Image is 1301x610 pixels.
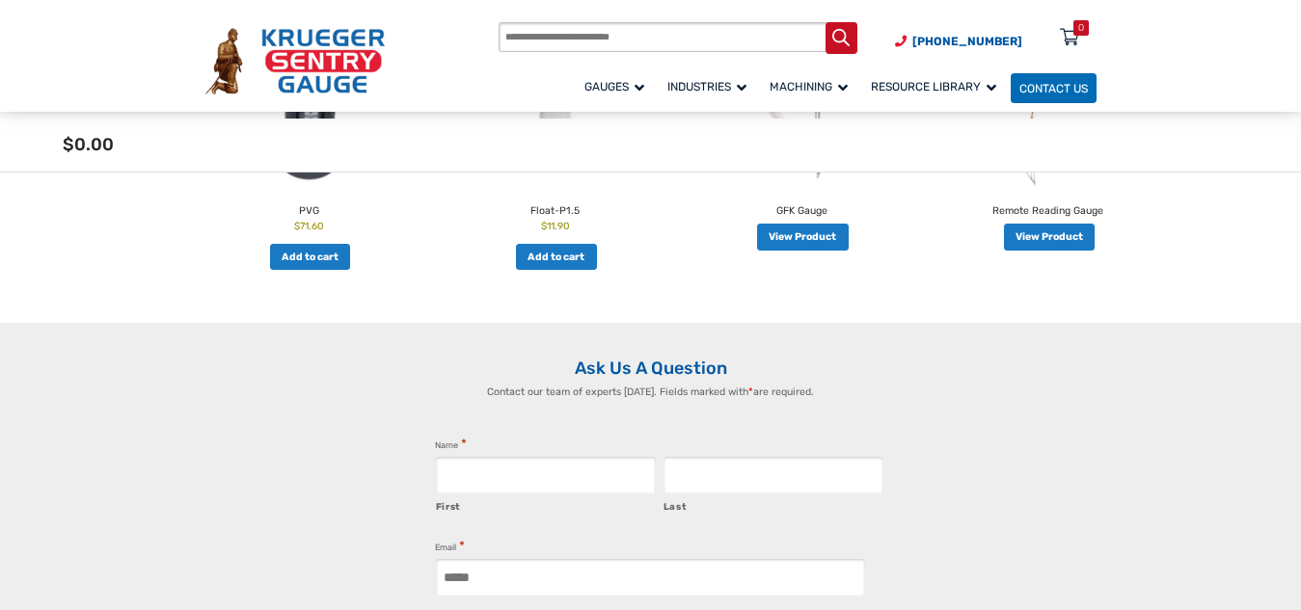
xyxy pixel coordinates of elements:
p: Contact our team of experts [DATE]. Fields marked with are required. [416,385,886,400]
a: Resource Library [862,70,1011,104]
label: Email [435,539,465,555]
bdi: 11.90 [541,220,570,232]
h2: GFK Gauge [684,199,921,219]
span: Industries [667,80,746,93]
span: Contact Us [1019,82,1088,95]
a: Industries [659,70,761,104]
a: Add to cart: “Float-P1.5” [516,244,597,271]
legend: Name [435,437,467,453]
span: $0.00 [63,134,114,155]
a: Gauges [576,70,659,104]
span: Resource Library [871,80,996,93]
a: Read more about “Remote Reading Gauge” [1004,224,1096,251]
bdi: 71.60 [294,220,324,232]
a: Machining [761,70,862,104]
a: Contact Us [1011,73,1097,103]
h2: Ask Us A Question [205,358,1097,380]
div: 0 [1078,20,1084,36]
img: Krueger Sentry Gauge [205,28,385,94]
a: Phone Number (920) 434-8860 [895,33,1022,50]
span: Machining [770,80,848,93]
h2: Float-P1.5 [437,199,674,219]
span: $ [294,220,300,232]
a: Read more about “GFK Gauge” [757,224,849,251]
h2: PVG [191,199,428,219]
h2: Remote Reading Gauge [930,199,1167,219]
span: [PHONE_NUMBER] [912,35,1022,48]
span: Gauges [584,80,644,93]
span: $ [541,220,547,232]
label: First [436,495,658,515]
label: Last [664,495,885,515]
a: Add to cart: “PVG” [270,244,351,271]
